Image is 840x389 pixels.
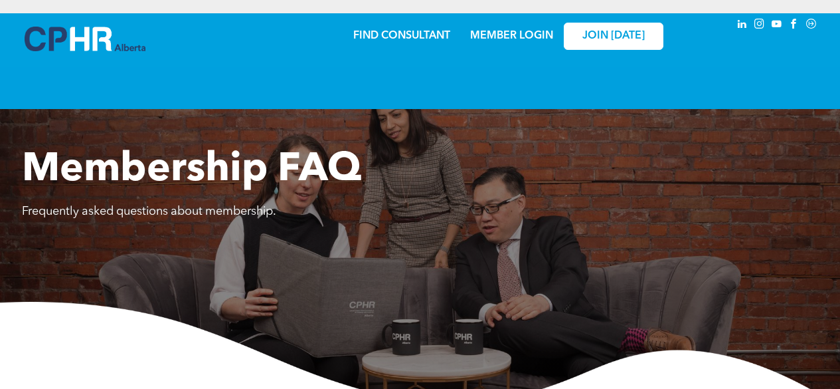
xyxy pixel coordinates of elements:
a: linkedin [735,17,750,35]
span: Membership FAQ [22,150,361,190]
a: youtube [770,17,784,35]
a: FIND CONSULTANT [353,31,450,41]
span: JOIN [DATE] [582,30,645,43]
a: instagram [752,17,767,35]
img: A blue and white logo for cp alberta [25,27,145,51]
span: Frequently asked questions about membership. [22,205,276,217]
a: MEMBER LOGIN [470,31,553,41]
a: JOIN [DATE] [564,23,663,50]
a: Social network [804,17,819,35]
a: facebook [787,17,801,35]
